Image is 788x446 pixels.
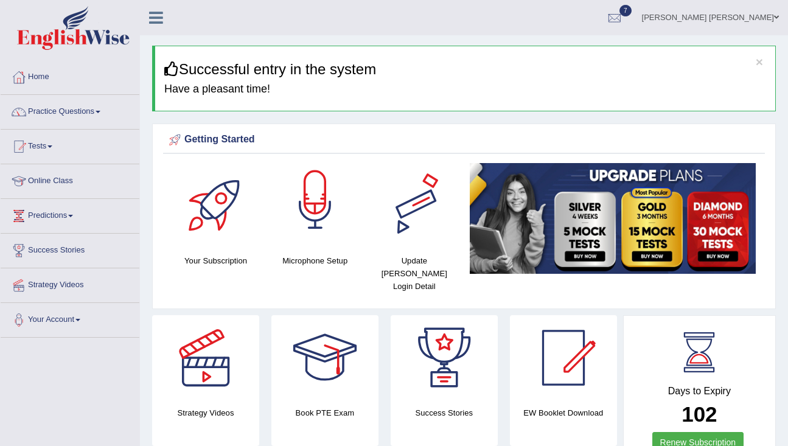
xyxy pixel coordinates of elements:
[637,386,762,397] h4: Days to Expiry
[756,55,763,68] button: ×
[271,406,378,419] h4: Book PTE Exam
[164,83,766,96] h4: Have a pleasant time!
[172,254,259,267] h4: Your Subscription
[470,163,756,274] img: small5.jpg
[1,199,139,229] a: Predictions
[166,131,762,149] div: Getting Started
[271,254,358,267] h4: Microphone Setup
[1,130,139,160] a: Tests
[682,402,717,426] b: 102
[510,406,617,419] h4: EW Booklet Download
[391,406,498,419] h4: Success Stories
[152,406,259,419] h4: Strategy Videos
[164,61,766,77] h3: Successful entry in the system
[371,254,458,293] h4: Update [PERSON_NAME] Login Detail
[1,95,139,125] a: Practice Questions
[1,234,139,264] a: Success Stories
[1,60,139,91] a: Home
[1,303,139,333] a: Your Account
[619,5,632,16] span: 7
[1,268,139,299] a: Strategy Videos
[1,164,139,195] a: Online Class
